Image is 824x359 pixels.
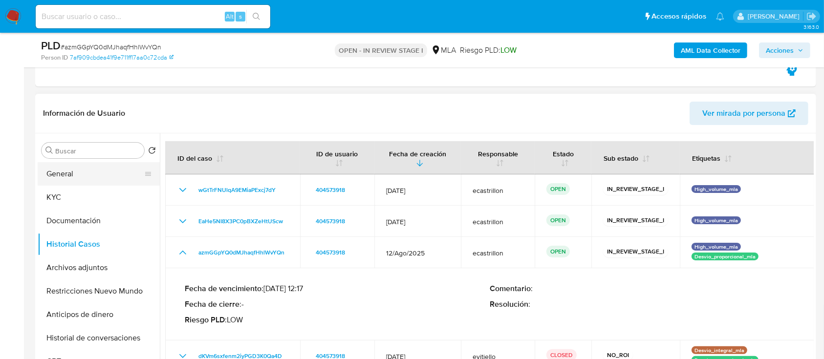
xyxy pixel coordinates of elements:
[500,44,517,56] span: LOW
[38,232,160,256] button: Historial Casos
[716,12,724,21] a: Notificaciones
[38,186,160,209] button: KYC
[38,326,160,350] button: Historial de conversaciones
[38,162,152,186] button: General
[766,42,794,58] span: Acciones
[806,11,817,21] a: Salir
[41,53,68,62] b: Person ID
[759,42,810,58] button: Acciones
[70,53,173,62] a: 7af909cbdea41f9e711ff17aa0c72cda
[36,10,270,23] input: Buscar usuario o caso...
[55,147,140,155] input: Buscar
[803,23,819,31] span: 3.163.0
[674,42,747,58] button: AML Data Collector
[38,303,160,326] button: Anticipos de dinero
[702,102,785,125] span: Ver mirada por persona
[460,45,517,56] span: Riesgo PLD:
[45,147,53,154] button: Buscar
[335,43,427,57] p: OPEN - IN REVIEW STAGE I
[148,147,156,157] button: Volver al orden por defecto
[748,12,803,21] p: ezequiel.castrillon@mercadolibre.com
[431,45,456,56] div: MLA
[246,10,266,23] button: search-icon
[651,11,706,21] span: Accesos rápidos
[38,209,160,232] button: Documentación
[61,42,161,52] span: # azmGGpYQ0dMJhaqfHhlWvYQn
[681,42,740,58] b: AML Data Collector
[38,256,160,279] button: Archivos adjuntos
[690,102,808,125] button: Ver mirada por persona
[38,279,160,303] button: Restricciones Nuevo Mundo
[226,12,234,21] span: Alt
[41,38,61,53] b: PLD
[43,108,125,118] h1: Información de Usuario
[239,12,242,21] span: s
